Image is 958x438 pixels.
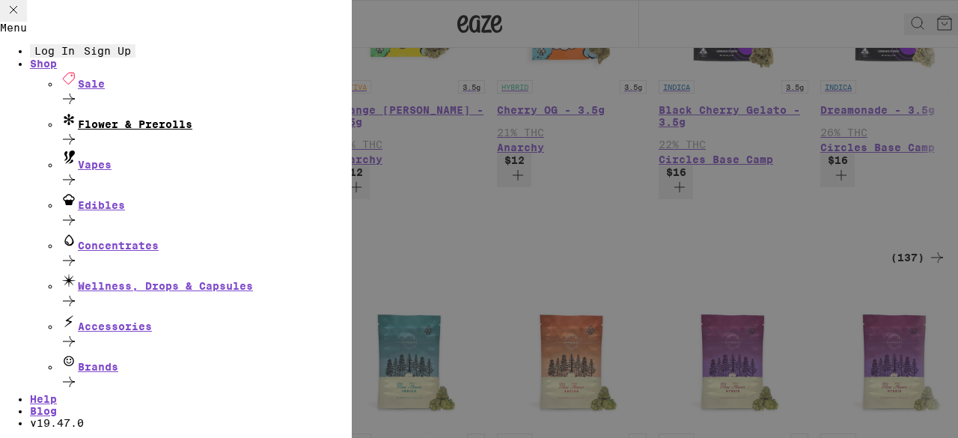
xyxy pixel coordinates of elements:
a: Sale [60,70,352,110]
a: Edibles [60,191,352,231]
a: Help [30,393,57,405]
a: Accessories [60,312,352,353]
a: Vapes [60,150,352,191]
div: Vapes [60,150,352,171]
button: Log In [30,44,79,58]
a: Concentrates [60,231,352,272]
span: Log In [34,45,75,57]
a: Flower & Prerolls [60,110,352,150]
div: Wellness, Drops & Capsules [60,272,352,292]
a: Blog [30,405,352,417]
div: Concentrates [60,231,352,252]
span: Sign Up [84,45,131,57]
a: Brands [60,353,352,393]
span: v 19.47.0 [30,417,84,429]
a: Wellness, Drops & Capsules [60,272,352,312]
div: Accessories [60,312,352,332]
span: Help [34,10,64,24]
div: Sale [60,70,352,90]
button: Sign Up [79,44,135,58]
a: Shop [30,58,352,70]
div: Edibles [60,191,352,211]
div: Brands [60,353,352,373]
div: Flower & Prerolls [60,110,352,130]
